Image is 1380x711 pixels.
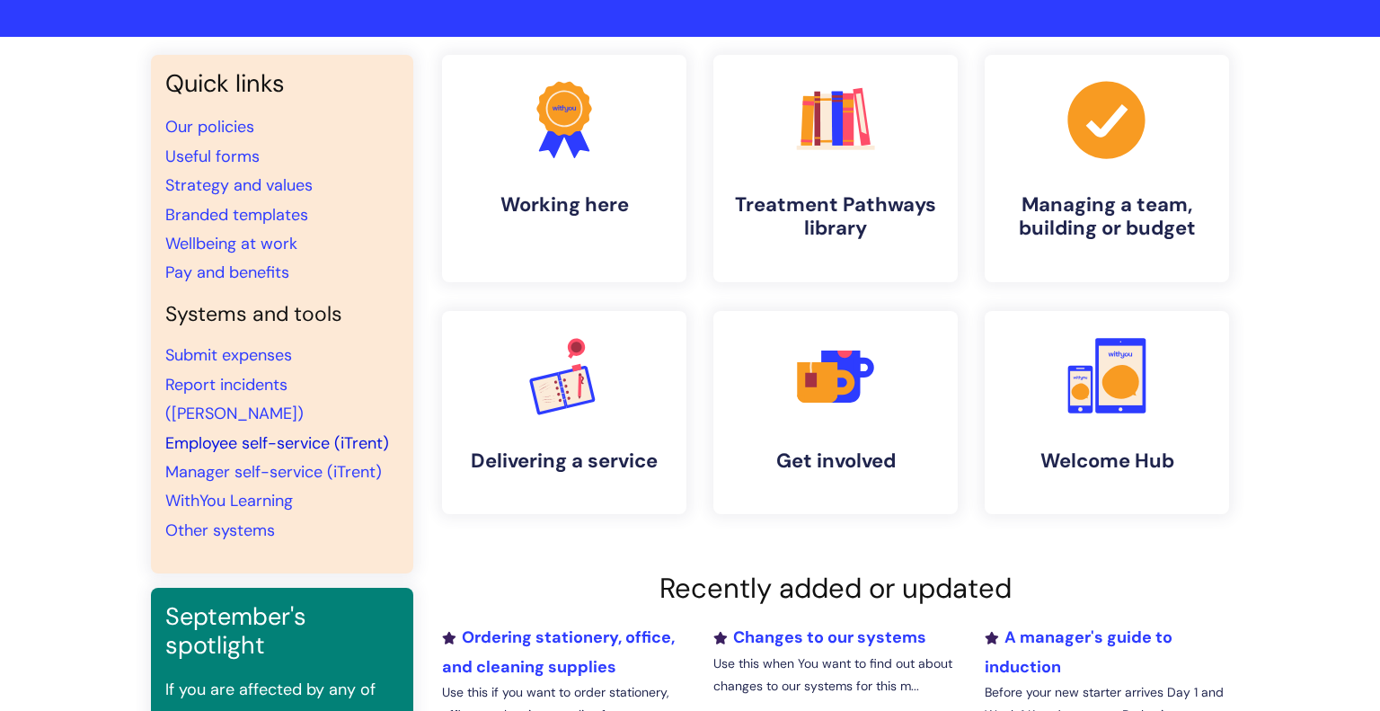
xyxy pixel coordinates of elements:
a: Working here [442,55,686,282]
h4: Delivering a service [456,449,672,473]
h4: Working here [456,193,672,217]
h4: Get involved [728,449,943,473]
h4: Treatment Pathways library [728,193,943,241]
a: Wellbeing at work [165,233,297,254]
h3: September's spotlight [165,602,399,661]
a: Changes to our systems [713,627,926,648]
h4: Managing a team, building or budget [999,193,1215,241]
a: Welcome Hub [985,311,1229,514]
h3: Quick links [165,69,399,98]
a: Report incidents ([PERSON_NAME]) [165,374,304,424]
h4: Systems and tools [165,302,399,327]
a: Managing a team, building or budget [985,55,1229,282]
a: Delivering a service [442,311,686,514]
h2: Recently added or updated [442,572,1229,605]
a: Other systems [165,520,275,541]
a: Get involved [713,311,958,514]
a: Pay and benefits [165,262,289,283]
a: WithYou Learning [165,490,293,511]
a: Useful forms [165,146,260,167]
a: A manager's guide to induction [985,627,1172,677]
a: Treatment Pathways library [713,55,958,282]
a: Branded templates [165,204,308,226]
a: Manager self-service (iTrent) [165,461,382,483]
h4: Welcome Hub [999,449,1215,473]
a: Ordering stationery, office, and cleaning supplies [442,627,675,677]
p: Use this when You want to find out about changes to our systems for this m... [713,653,958,698]
a: Submit expenses [165,344,292,366]
a: Our policies [165,116,254,138]
a: Employee self-service (iTrent) [165,432,389,454]
a: Strategy and values [165,174,313,196]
